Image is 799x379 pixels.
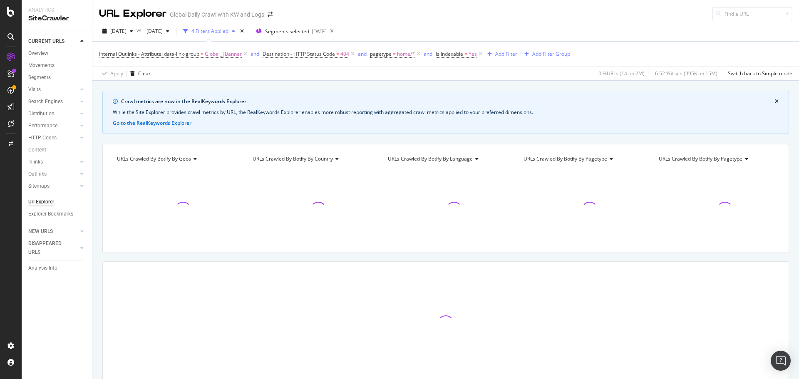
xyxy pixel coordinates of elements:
div: times [238,27,246,35]
button: Segments selected[DATE] [253,25,327,38]
span: 404 [340,48,349,60]
button: Add Filter Group [521,49,570,59]
div: Add Filter [495,50,517,57]
div: Outlinks [28,170,47,178]
span: vs [136,27,143,34]
div: Visits [28,85,41,94]
div: and [424,50,432,57]
button: Go to the RealKeywords Explorer [113,119,191,127]
span: = [336,50,339,57]
div: Open Intercom Messenger [771,351,791,371]
input: Find a URL [712,7,792,21]
div: arrow-right-arrow-left [268,12,273,17]
div: Add Filter Group [532,50,570,57]
button: Apply [99,67,123,80]
button: [DATE] [143,25,173,38]
span: Is Indexable [436,50,463,57]
span: Internal Outlinks - Attribute: data-link-group [99,50,199,57]
button: and [358,50,367,58]
a: Search Engines [28,97,78,106]
div: Analysis Info [28,264,57,272]
div: Apply [110,70,123,77]
span: 2024 Aug. 20th [143,27,163,35]
div: 4 Filters Applied [191,27,228,35]
div: Crawl metrics are now in the RealKeywords Explorer [121,98,775,105]
button: and [424,50,432,58]
button: Add Filter [484,49,517,59]
span: Yes [469,48,477,60]
span: pagetype [370,50,392,57]
button: and [251,50,259,58]
div: Overview [28,49,48,58]
div: Inlinks [28,158,43,166]
span: Global_|Banner [205,48,242,60]
div: Movements [28,61,55,70]
div: NEW URLS [28,227,53,236]
button: 4 Filters Applied [180,25,238,38]
div: and [358,50,367,57]
span: home/* [397,48,415,60]
div: URL Explorer [99,7,166,21]
a: Analysis Info [28,264,86,272]
a: Movements [28,61,86,70]
div: Global Daily Crawl with KW and Logs [170,10,264,19]
span: = [464,50,467,57]
div: Analytics [28,7,85,14]
div: info banner [102,91,789,134]
div: Switch back to Simple mode [728,70,792,77]
div: DISAPPEARED URLS [28,239,70,257]
a: Performance [28,121,78,130]
a: Explorer Bookmarks [28,210,86,218]
div: While the Site Explorer provides crawl metrics by URL, the RealKeywords Explorer enables more rob... [113,109,779,116]
a: CURRENT URLS [28,37,78,46]
a: Url Explorer [28,198,86,206]
a: HTTP Codes [28,134,78,142]
h4: URLs Crawled By Botify By country [251,152,369,166]
span: URLs Crawled By Botify By geos [117,155,191,162]
a: NEW URLS [28,227,78,236]
button: Clear [127,67,151,80]
div: HTTP Codes [28,134,57,142]
div: Clear [138,70,151,77]
span: URLs Crawled By Botify By pagetype [659,155,742,162]
span: = [201,50,203,57]
h4: URLs Crawled By Botify By language [386,152,504,166]
h4: URLs Crawled By Botify By geos [115,152,233,166]
span: URLs Crawled By Botify By pagetype [524,155,607,162]
span: URLs Crawled By Botify By language [388,155,473,162]
span: 2025 Oct. 13th [110,27,127,35]
div: CURRENT URLS [28,37,65,46]
a: Segments [28,73,86,82]
a: Content [28,146,86,154]
div: SiteCrawler [28,14,85,23]
a: Overview [28,49,86,58]
div: Explorer Bookmarks [28,210,73,218]
span: URLs Crawled By Botify By country [253,155,333,162]
span: Destination - HTTP Status Code [263,50,335,57]
button: [DATE] [99,25,136,38]
button: close banner [773,96,781,107]
div: 6.52 % Visits ( 995K on 15M ) [655,70,717,77]
a: Outlinks [28,170,78,178]
a: Distribution [28,109,78,118]
div: Distribution [28,109,55,118]
span: = [393,50,396,57]
div: 0 % URLs ( 14 on 2M ) [598,70,645,77]
a: Sitemaps [28,182,78,191]
div: Performance [28,121,57,130]
div: Sitemaps [28,182,50,191]
a: Inlinks [28,158,78,166]
div: Url Explorer [28,198,54,206]
div: Segments [28,73,51,82]
button: Switch back to Simple mode [725,67,792,80]
a: DISAPPEARED URLS [28,239,78,257]
a: Visits [28,85,78,94]
div: Search Engines [28,97,63,106]
div: and [251,50,259,57]
div: Content [28,146,46,154]
h4: URLs Crawled By Botify By pagetype [657,152,775,166]
h4: URLs Crawled By Botify By pagetype [522,152,640,166]
span: Segments selected [265,28,309,35]
div: [DATE] [312,28,327,35]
